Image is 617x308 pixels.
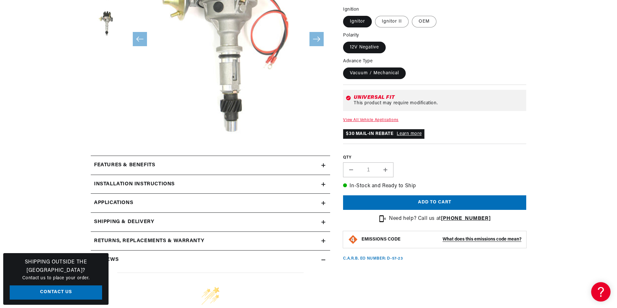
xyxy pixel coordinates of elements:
summary: Returns, Replacements & Warranty [91,232,330,251]
a: [PHONE_NUMBER] [441,216,491,221]
h2: Installation instructions [94,180,175,189]
span: Applications [94,199,133,207]
summary: Reviews [91,251,330,269]
p: C.A.R.B. EO Number: D-57-23 [343,256,403,262]
label: 12V Negative [343,42,386,53]
div: This product may require modification. [354,101,524,106]
a: Applications [91,194,330,213]
button: Slide right [309,32,324,46]
summary: Installation instructions [91,175,330,194]
label: Ignitor [343,16,372,27]
h2: Returns, Replacements & Warranty [94,237,204,245]
p: Need help? Call us at [389,215,491,223]
a: View All Vehicle Applications [343,118,398,122]
legend: Polarity [343,32,360,39]
a: Learn more [397,131,422,136]
h2: Features & Benefits [94,161,155,169]
button: Load image 3 in gallery view [91,7,123,39]
div: Universal Fit [354,95,524,100]
summary: Shipping & Delivery [91,213,330,231]
p: $30 MAIL-IN REBATE [343,129,424,139]
button: Slide left [133,32,147,46]
button: Add to cart [343,195,526,210]
p: Contact us to place your order. [10,275,102,282]
legend: Advance Type [343,58,373,65]
button: EMISSIONS CODEWhat does this emissions code mean? [361,237,521,242]
label: OEM [412,16,436,27]
strong: EMISSIONS CODE [361,237,401,242]
h3: Shipping Outside the [GEOGRAPHIC_DATA]? [10,258,102,275]
a: Contact Us [10,285,102,300]
h2: Shipping & Delivery [94,218,154,226]
legend: Ignition [343,6,360,13]
summary: Features & Benefits [91,156,330,175]
label: Vacuum / Mechanical [343,67,406,79]
strong: What does this emissions code mean? [443,237,521,242]
p: In-Stock and Ready to Ship [343,182,526,190]
label: Ignitor II [375,16,409,27]
img: Emissions code [348,234,358,245]
label: QTY [343,155,526,160]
